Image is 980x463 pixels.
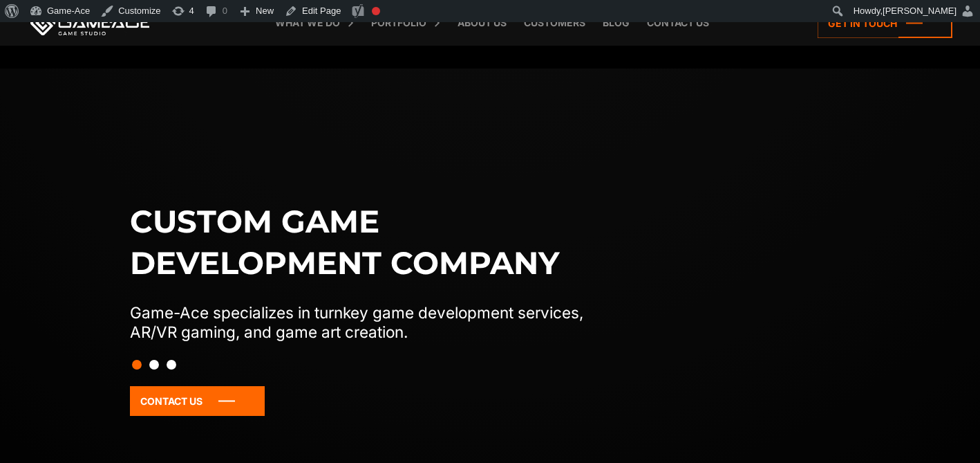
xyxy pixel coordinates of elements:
[883,6,957,16] span: [PERSON_NAME]
[130,201,612,284] h1: Custom game development company
[149,353,159,376] button: Slide 2
[130,303,612,342] p: Game-Ace specializes in turnkey game development services, AR/VR gaming, and game art creation.
[818,8,952,38] a: Get in touch
[132,353,142,376] button: Slide 1
[167,353,176,376] button: Slide 3
[130,386,265,416] a: Contact Us
[372,7,380,15] div: Focus keyphrase not set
